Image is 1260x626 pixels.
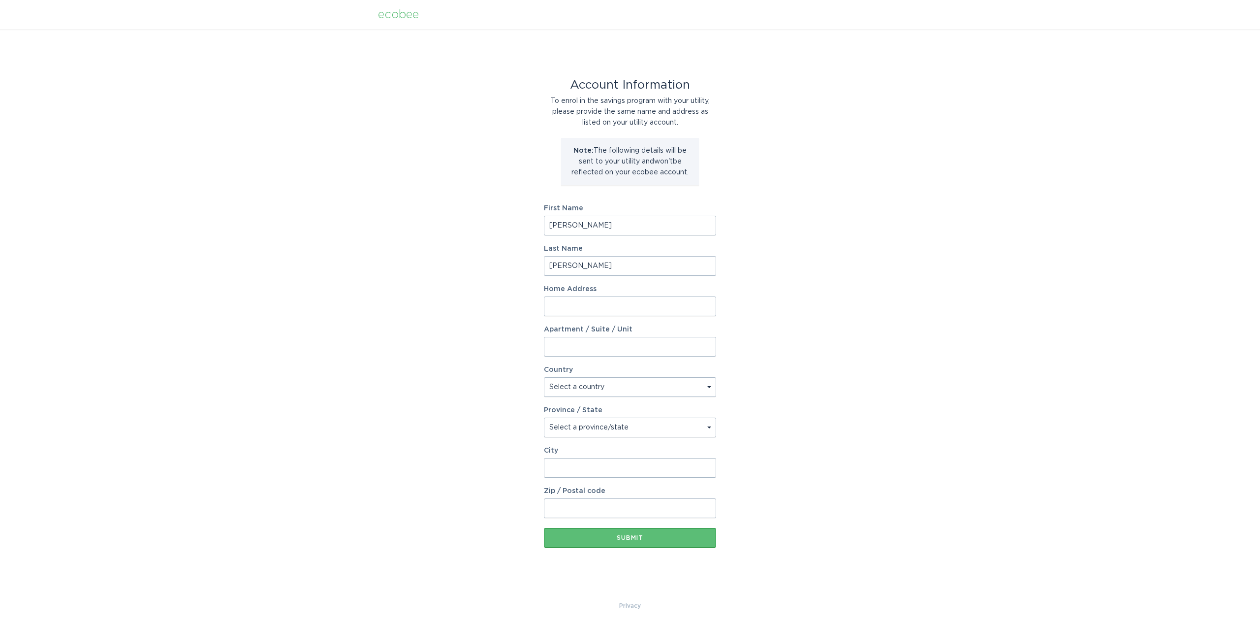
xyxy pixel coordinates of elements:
[544,96,716,128] div: To enrol in the savings program with your utility, please provide the same name and address as li...
[573,147,594,154] strong: Note:
[544,245,716,252] label: Last Name
[544,488,716,494] label: Zip / Postal code
[549,535,711,541] div: Submit
[568,145,692,178] p: The following details will be sent to your utility and won't be reflected on your ecobee account.
[544,447,716,454] label: City
[544,326,716,333] label: Apartment / Suite / Unit
[544,286,716,293] label: Home Address
[378,9,419,20] div: ecobee
[544,528,716,548] button: Submit
[544,407,602,414] label: Province / State
[544,205,716,212] label: First Name
[544,366,573,373] label: Country
[619,600,641,611] a: Privacy Policy & Terms of Use
[544,80,716,91] div: Account Information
